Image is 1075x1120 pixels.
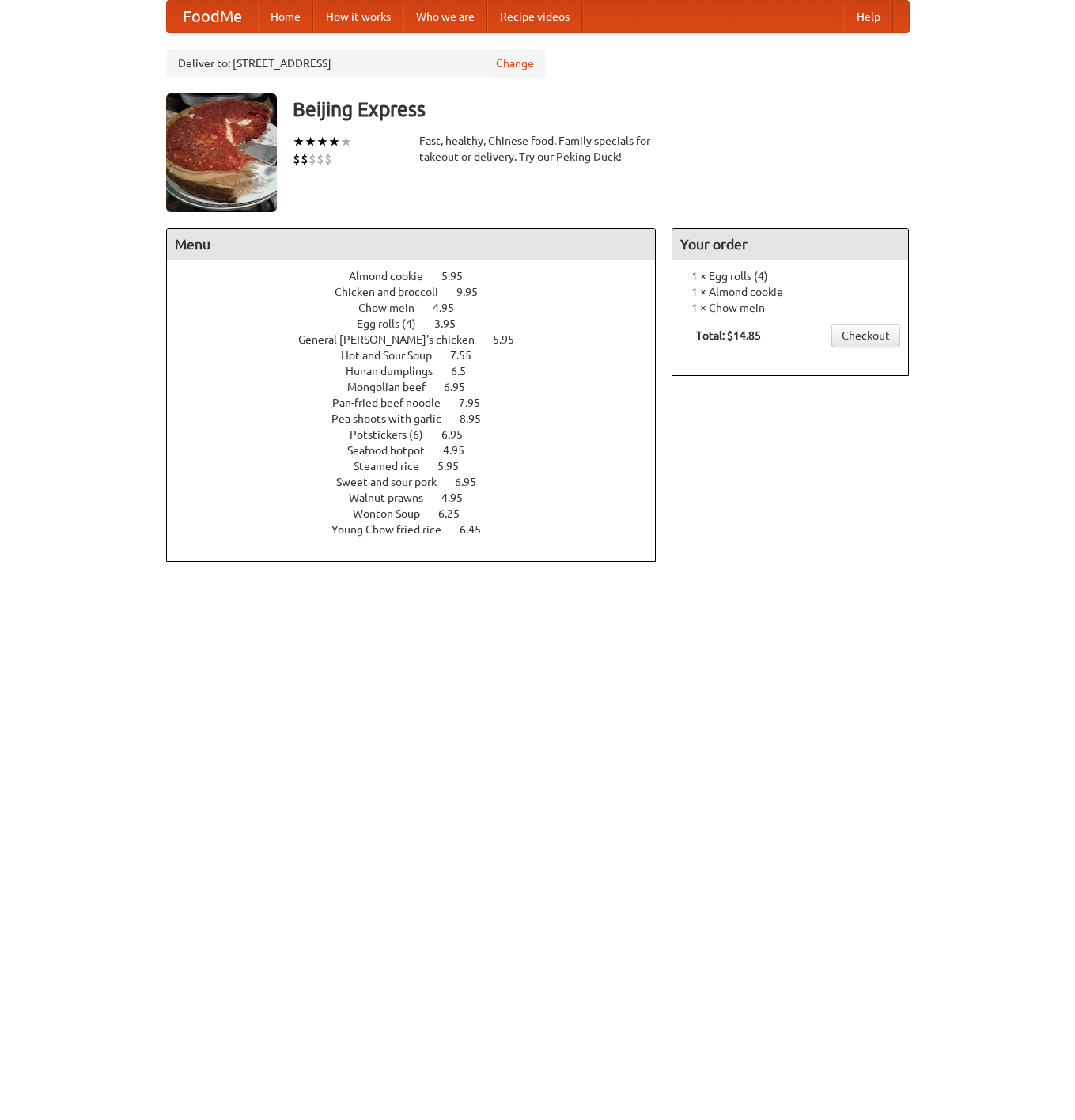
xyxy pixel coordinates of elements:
[258,1,313,32] a: Home
[443,444,480,457] span: 4.95
[680,268,900,284] li: 1 × Egg rolls (4)
[403,1,487,32] a: Who we are
[450,349,487,362] span: 7.55
[331,523,510,536] a: Young Chow fried rice 6.45
[347,444,494,457] a: Seafood hotpot 4.95
[696,329,761,342] b: Total: $14.85
[433,302,470,314] span: 4.95
[350,428,439,441] span: Potstickers (6)
[293,150,301,168] li: $
[347,381,441,393] span: Mongolian beef
[332,397,456,409] span: Pan-fried beef noodle
[354,460,435,473] span: Steamed rice
[293,133,305,150] li: ★
[313,1,403,32] a: How it works
[357,317,485,330] a: Egg rolls (4) 3.95
[487,1,582,32] a: Recipe videos
[166,49,546,78] div: Deliver to: [STREET_ADDRESS]
[438,507,475,520] span: 6.25
[496,55,534,71] a: Change
[672,229,908,260] h4: Your order
[680,300,900,316] li: 1 × Chow mein
[335,286,454,298] span: Chicken and broccoli
[331,523,457,536] span: Young Chow fried rice
[335,286,507,298] a: Chicken and broccoli 9.95
[346,365,495,378] a: Hunan dumplings 6.5
[331,412,457,425] span: Pea shoots with garlic
[680,284,900,300] li: 1 × Almond cookie
[341,349,448,362] span: Hot and Sour Soup
[305,133,316,150] li: ★
[349,270,492,283] a: Almond cookie 5.95
[460,412,497,425] span: 8.95
[331,412,510,425] a: Pea shoots with garlic 8.95
[444,381,481,393] span: 6.95
[349,492,439,504] span: Walnut prawns
[456,286,494,298] span: 9.95
[357,317,432,330] span: Egg rolls (4)
[354,460,488,473] a: Steamed rice 5.95
[419,133,657,165] div: Fast, healthy, Chinese food. Family specials for takeout or delivery. Try our Peking Duck!
[167,229,656,260] h4: Menu
[441,492,479,504] span: 4.95
[353,507,436,520] span: Wonton Soup
[844,1,893,32] a: Help
[301,150,308,168] li: $
[308,150,316,168] li: $
[350,428,492,441] a: Potstickers (6) 6.95
[341,349,501,362] a: Hot and Sour Soup 7.55
[455,476,492,488] span: 6.95
[336,476,505,488] a: Sweet and sour pork 6.95
[347,381,494,393] a: Mongolian beef 6.95
[349,270,439,283] span: Almond cookie
[324,150,332,168] li: $
[451,365,482,378] span: 6.5
[358,302,483,314] a: Chow mein 4.95
[293,93,910,125] h3: Beijing Express
[298,333,490,346] span: General [PERSON_NAME]'s chicken
[459,397,496,409] span: 7.95
[437,460,475,473] span: 5.95
[167,1,258,32] a: FoodMe
[328,133,340,150] li: ★
[336,476,452,488] span: Sweet and sour pork
[346,365,449,378] span: Hunan dumplings
[298,333,543,346] a: General [PERSON_NAME]'s chicken 5.95
[332,397,509,409] a: Pan-fried beef noodle 7.95
[340,133,352,150] li: ★
[434,317,471,330] span: 3.95
[460,523,497,536] span: 6.45
[441,270,479,283] span: 5.95
[353,507,489,520] a: Wonton Soup 6.25
[316,133,328,150] li: ★
[166,93,277,212] img: angular.jpg
[831,324,900,347] a: Checkout
[493,333,530,346] span: 5.95
[441,428,479,441] span: 6.95
[347,444,441,457] span: Seafood hotpot
[358,302,430,314] span: Chow mein
[349,492,492,504] a: Walnut prawns 4.95
[316,150,324,168] li: $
